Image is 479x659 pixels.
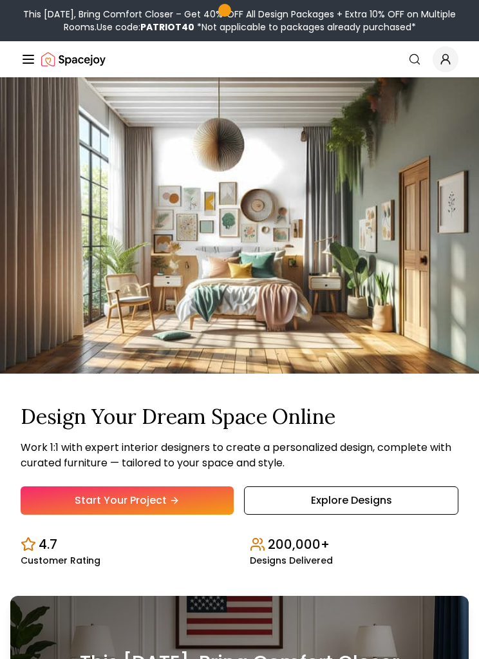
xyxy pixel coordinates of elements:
[244,486,458,515] a: Explore Designs
[41,46,106,72] img: Spacejoy Logo
[250,556,333,565] small: Designs Delivered
[21,41,458,77] nav: Global
[41,46,106,72] a: Spacejoy
[21,486,234,515] a: Start Your Project
[97,21,194,33] span: Use code:
[21,556,100,565] small: Customer Rating
[21,440,458,471] p: Work 1:1 with expert interior designers to create a personalized design, complete with curated fu...
[268,535,330,553] p: 200,000+
[140,21,194,33] b: PATRIOT40
[21,405,458,429] h1: Design Your Dream Space Online
[39,535,57,553] p: 4.7
[21,525,458,565] div: Design stats
[194,21,416,33] span: *Not applicable to packages already purchased*
[5,8,474,33] div: This [DATE], Bring Comfort Closer – Get 40% OFF All Design Packages + Extra 10% OFF on Multiple R...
